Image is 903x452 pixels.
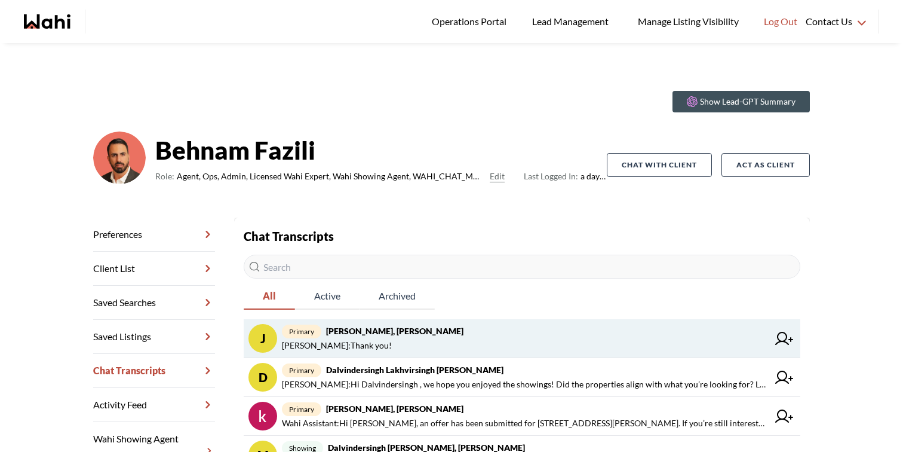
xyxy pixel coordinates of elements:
[248,363,277,392] div: D
[93,132,146,184] img: cf9ae410c976398e.png
[282,364,321,377] span: primary
[155,169,174,184] span: Role:
[721,153,810,177] button: Act as Client
[672,91,810,112] button: Show Lead-GPT Summary
[244,229,334,243] strong: Chat Transcripts
[244,397,800,436] a: primary[PERSON_NAME], [PERSON_NAME]Wahi Assistant:Hi [PERSON_NAME], an offer has been submitted f...
[248,402,277,430] img: chat avatar
[93,252,215,286] a: Client List
[244,319,800,358] a: Jprimary[PERSON_NAME], [PERSON_NAME][PERSON_NAME]:Thank you!
[326,365,503,375] strong: Dalvindersingh Lakhvirsingh [PERSON_NAME]
[155,132,607,168] strong: Behnam Fazili
[244,283,295,309] span: All
[764,14,797,29] span: Log Out
[244,358,800,397] a: DprimaryDalvindersingh Lakhvirsingh [PERSON_NAME][PERSON_NAME]:Hi Dalvindersingh , we hope you en...
[634,14,742,29] span: Manage Listing Visibility
[524,171,578,181] span: Last Logged In:
[326,404,463,414] strong: [PERSON_NAME], [PERSON_NAME]
[700,96,795,108] p: Show Lead-GPT Summary
[282,416,768,430] span: Wahi Assistant : Hi [PERSON_NAME], an offer has been submitted for [STREET_ADDRESS][PERSON_NAME]....
[607,153,712,177] button: Chat with client
[93,286,215,320] a: Saved Searches
[24,14,70,29] a: Wahi homepage
[282,402,321,416] span: primary
[295,283,360,310] button: Active
[524,169,607,184] span: a day ago
[93,218,215,252] a: Preferences
[93,388,215,422] a: Activity Feed
[93,320,215,354] a: Saved Listings
[93,354,215,388] a: Chat Transcripts
[490,169,505,184] button: Edit
[432,14,511,29] span: Operations Portal
[326,326,463,336] strong: [PERSON_NAME], [PERSON_NAME]
[282,338,392,353] span: [PERSON_NAME] : Thank you!
[532,14,613,29] span: Lead Management
[295,283,360,309] span: Active
[282,377,768,392] span: [PERSON_NAME] : Hi Dalvindersingh , we hope you enjoyed the showings! Did the properties align wi...
[244,283,295,310] button: All
[360,283,435,310] button: Archived
[177,169,485,184] span: Agent, Ops, Admin, Licensed Wahi Expert, Wahi Showing Agent, WAHI_CHAT_MODERATOR
[360,283,435,309] span: Archived
[282,325,321,338] span: primary
[244,255,800,279] input: Search
[248,324,277,353] div: J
